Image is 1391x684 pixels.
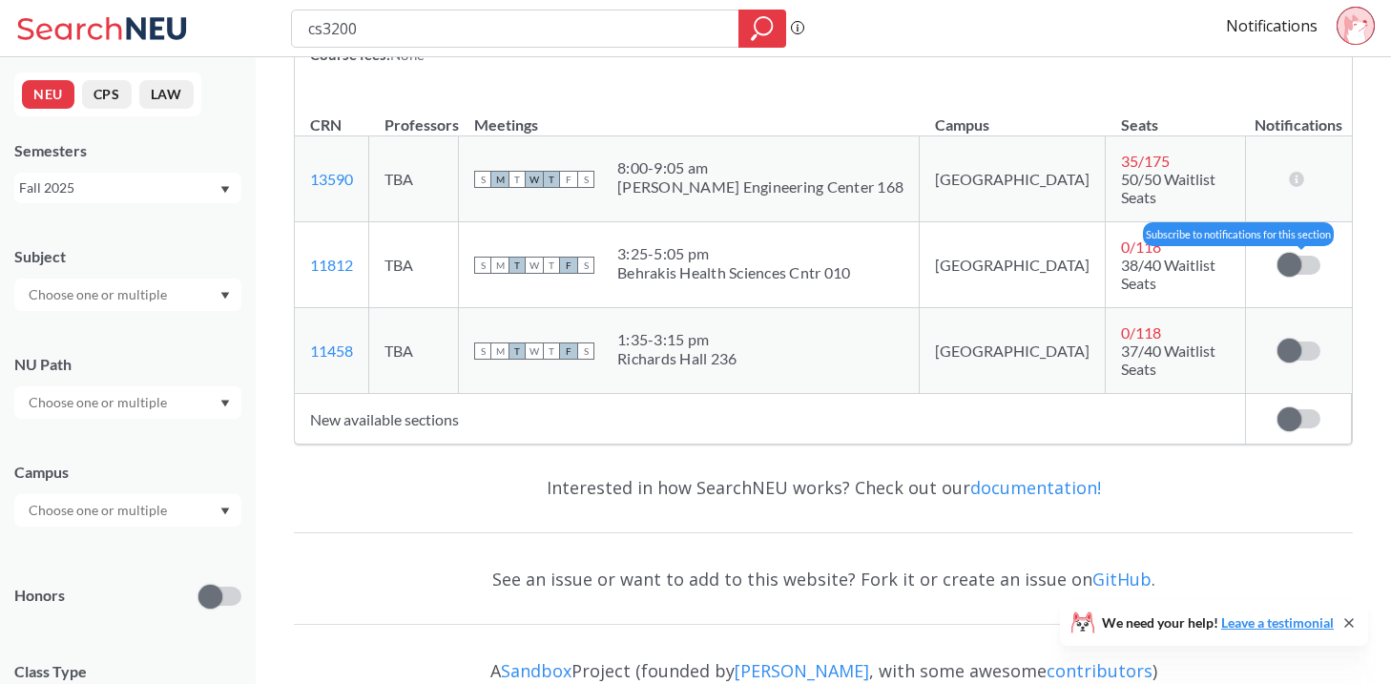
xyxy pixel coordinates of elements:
span: 35 / 175 [1121,152,1170,170]
span: S [474,171,491,188]
div: 8:00 - 9:05 am [617,158,903,177]
span: S [577,257,594,274]
td: New available sections [295,394,1246,445]
a: 11458 [310,342,353,360]
a: Sandbox [501,659,571,682]
span: 50/50 Waitlist Seats [1121,170,1215,206]
span: W [526,342,543,360]
span: S [577,171,594,188]
span: T [543,171,560,188]
button: CPS [82,80,132,109]
a: 13590 [310,170,353,188]
div: Behrakis Health Sciences Cntr 010 [617,263,850,282]
td: TBA [369,222,459,308]
a: Notifications [1226,15,1318,36]
input: Class, professor, course number, "phrase" [306,12,725,45]
div: Dropdown arrow [14,279,241,311]
th: Campus [920,95,1106,136]
button: LAW [139,80,194,109]
span: M [491,171,509,188]
span: We need your help! [1102,616,1334,630]
svg: Dropdown arrow [220,508,230,515]
span: S [577,342,594,360]
a: contributors [1047,659,1152,682]
span: S [474,257,491,274]
button: NEU [22,80,74,109]
a: documentation! [970,476,1101,499]
div: magnifying glass [738,10,786,48]
p: Honors [14,585,65,607]
span: 37/40 Waitlist Seats [1121,342,1215,378]
span: M [491,342,509,360]
div: Subject [14,246,241,267]
div: [PERSON_NAME] Engineering Center 168 [617,177,903,197]
span: S [474,342,491,360]
th: Professors [369,95,459,136]
div: Dropdown arrow [14,494,241,527]
span: 0 / 118 [1121,238,1161,256]
svg: Dropdown arrow [220,400,230,407]
div: Semesters [14,140,241,161]
div: A Project (founded by , with some awesome ) [294,643,1353,681]
td: TBA [369,308,459,394]
span: T [509,257,526,274]
span: Class Type [14,661,241,682]
td: [GEOGRAPHIC_DATA] [920,308,1106,394]
td: [GEOGRAPHIC_DATA] [920,222,1106,308]
input: Choose one or multiple [19,391,179,414]
input: Choose one or multiple [19,499,179,522]
span: F [560,342,577,360]
svg: Dropdown arrow [220,292,230,300]
th: Seats [1106,95,1246,136]
div: 3:25 - 5:05 pm [617,244,850,263]
div: Fall 2025Dropdown arrow [14,173,241,203]
div: Richards Hall 236 [617,349,737,368]
th: Notifications [1246,95,1352,136]
span: 0 / 118 [1121,323,1161,342]
span: T [509,342,526,360]
a: Leave a testimonial [1221,614,1334,631]
div: NU Path [14,354,241,375]
span: T [543,342,560,360]
span: M [491,257,509,274]
th: Meetings [459,95,920,136]
td: [GEOGRAPHIC_DATA] [920,136,1106,222]
div: Dropdown arrow [14,386,241,419]
div: Campus [14,462,241,483]
div: CRN [310,114,342,135]
div: Interested in how SearchNEU works? Check out our [294,460,1353,515]
a: [PERSON_NAME] [735,659,869,682]
svg: Dropdown arrow [220,186,230,194]
a: 11812 [310,256,353,274]
svg: magnifying glass [751,15,774,42]
td: TBA [369,136,459,222]
input: Choose one or multiple [19,283,179,306]
a: GitHub [1092,568,1152,591]
div: 1:35 - 3:15 pm [617,330,737,349]
div: Fall 2025 [19,177,218,198]
span: W [526,257,543,274]
span: F [560,257,577,274]
div: See an issue or want to add to this website? Fork it or create an issue on . [294,551,1353,607]
span: T [509,171,526,188]
span: F [560,171,577,188]
span: 38/40 Waitlist Seats [1121,256,1215,292]
span: T [543,257,560,274]
span: W [526,171,543,188]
